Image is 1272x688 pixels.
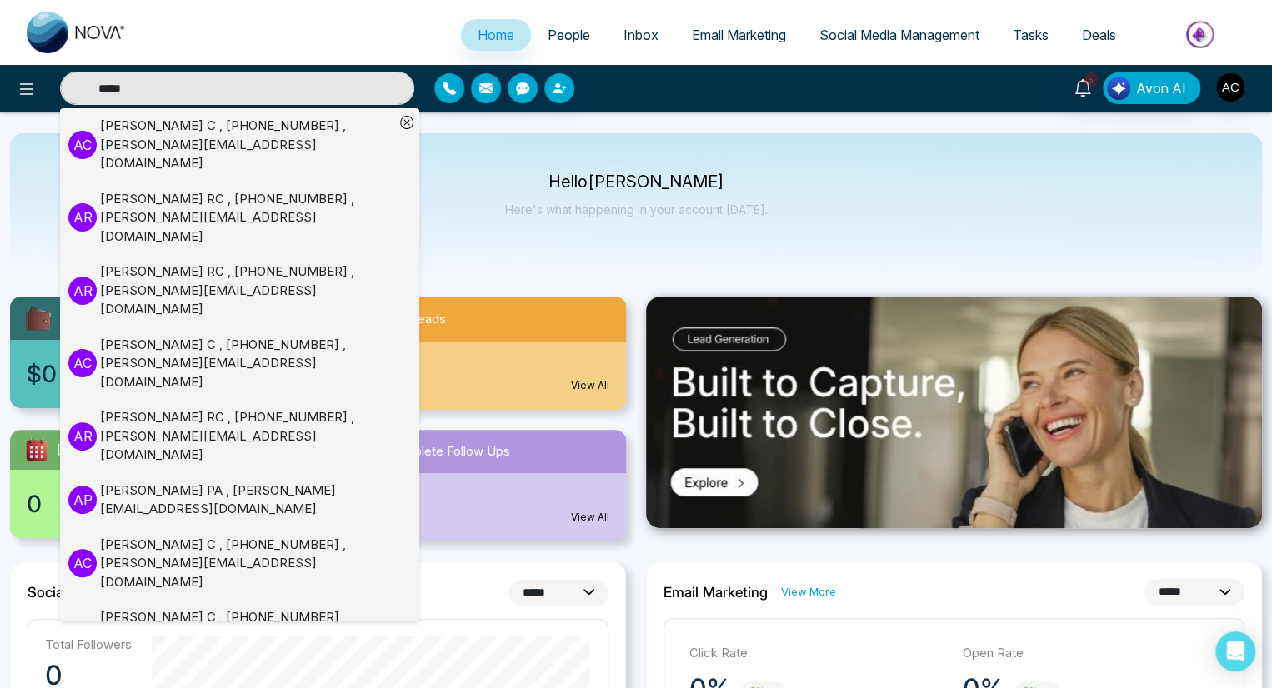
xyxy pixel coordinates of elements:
[45,636,132,652] p: Total Followers
[1103,72,1200,104] button: Avon AI
[1216,73,1244,102] img: User Avatar
[1107,77,1130,100] img: Lead Flow
[68,277,97,305] p: A R
[1215,631,1255,671] div: Open Intercom Messenger
[378,442,510,461] span: Incomplete Follow Ups
[27,356,57,391] span: $0
[675,19,803,51] a: Email Marketing
[100,481,394,519] div: [PERSON_NAME] PA , [PERSON_NAME][EMAIL_ADDRESS][DOMAIN_NAME]
[318,430,637,541] a: Incomplete Follow Ups12View All
[689,644,946,663] p: Click Rate
[100,336,394,392] div: [PERSON_NAME] C , [PHONE_NUMBER] , [PERSON_NAME][EMAIL_ADDRESS][DOMAIN_NAME]
[68,486,97,514] p: A P
[531,19,607,51] a: People
[963,644,1219,663] p: Open Rate
[1082,27,1116,43] span: Deals
[27,486,42,521] span: 0
[1083,72,1098,87] span: 5
[27,12,127,53] img: Nova CRM Logo
[1065,19,1133,51] a: Deals
[28,584,110,601] h2: Social Media
[571,510,609,525] a: View All
[23,303,53,333] img: availableCredit.svg
[23,436,50,463] img: todayTask.svg
[1141,16,1262,53] img: Market-place.gif
[646,297,1262,528] img: .
[100,408,394,465] div: [PERSON_NAME] RC , [PHONE_NUMBER] , [PERSON_NAME][EMAIL_ADDRESS][DOMAIN_NAME]
[68,203,97,232] p: A R
[68,131,97,159] p: A C
[68,349,97,377] p: A C
[57,441,129,460] span: [DATE] Task
[803,19,996,51] a: Social Media Management
[100,190,394,247] div: [PERSON_NAME] RC , [PHONE_NUMBER] , [PERSON_NAME][EMAIL_ADDRESS][DOMAIN_NAME]
[548,27,590,43] span: People
[505,175,768,189] p: Hello [PERSON_NAME]
[100,608,394,665] div: [PERSON_NAME] C , [PHONE_NUMBER] , [PERSON_NAME][EMAIL_ADDRESS][DOMAIN_NAME]
[68,422,97,451] p: A R
[781,584,836,600] a: View More
[664,584,768,601] h2: Email Marketing
[505,202,768,217] p: Here's what happening in your account [DATE].
[100,262,394,319] div: [PERSON_NAME] RC , [PHONE_NUMBER] , [PERSON_NAME][EMAIL_ADDRESS][DOMAIN_NAME]
[1136,78,1186,98] span: Avon AI
[1063,72,1103,102] a: 5
[318,297,637,410] a: New Leads2View All
[461,19,531,51] a: Home
[68,549,97,577] p: A C
[607,19,675,51] a: Inbox
[996,19,1065,51] a: Tasks
[692,27,786,43] span: Email Marketing
[571,378,609,393] a: View All
[819,27,979,43] span: Social Media Management
[1013,27,1049,43] span: Tasks
[100,117,394,173] div: [PERSON_NAME] C , [PHONE_NUMBER] , [PERSON_NAME][EMAIL_ADDRESS][DOMAIN_NAME]
[478,27,514,43] span: Home
[623,27,659,43] span: Inbox
[100,536,394,592] div: [PERSON_NAME] C , [PHONE_NUMBER] , [PERSON_NAME][EMAIL_ADDRESS][DOMAIN_NAME]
